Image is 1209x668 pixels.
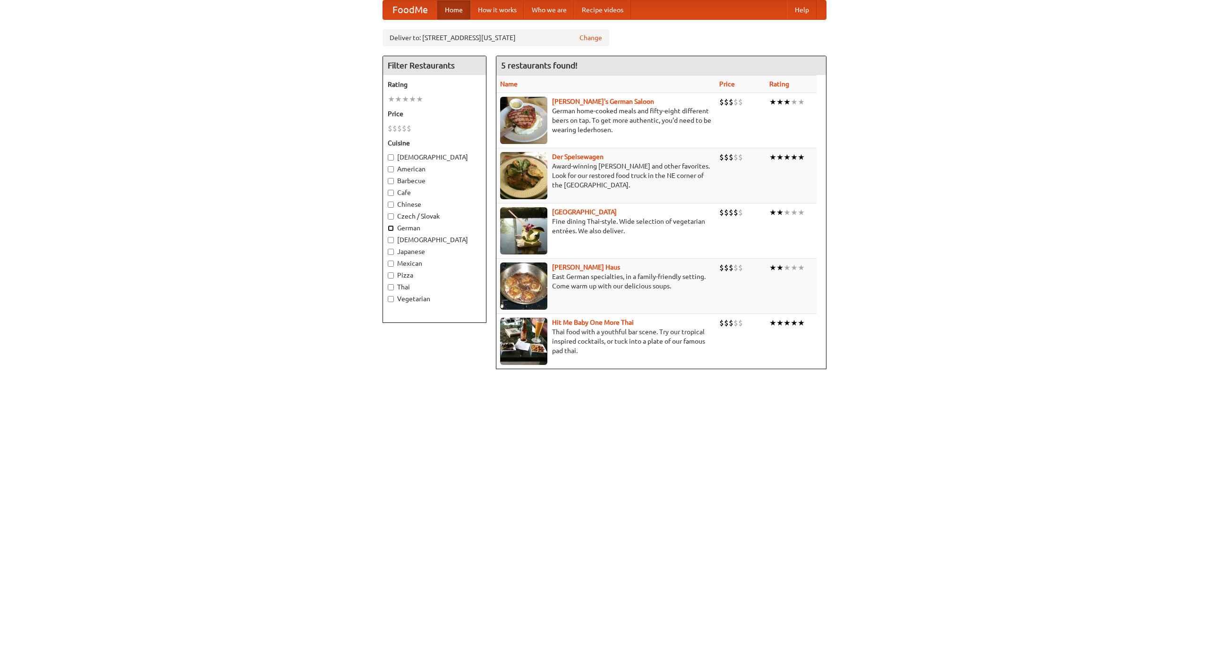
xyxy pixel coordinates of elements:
li: ★ [783,97,791,107]
div: Deliver to: [STREET_ADDRESS][US_STATE] [383,29,609,46]
label: Thai [388,282,481,292]
li: $ [738,207,743,218]
label: Mexican [388,259,481,268]
li: $ [724,318,729,328]
a: Home [437,0,470,19]
li: $ [388,123,392,134]
label: Cafe [388,188,481,197]
li: $ [719,152,724,162]
li: ★ [776,97,783,107]
li: ★ [783,207,791,218]
p: Thai food with a youthful bar scene. Try our tropical inspired cocktails, or tuck into a plate of... [500,327,712,355]
li: ★ [798,207,805,218]
li: ★ [769,152,776,162]
label: Vegetarian [388,294,481,304]
a: Der Speisewagen [552,153,604,161]
li: $ [729,207,733,218]
ng-pluralize: 5 restaurants found! [501,61,578,70]
li: ★ [798,262,805,273]
li: $ [738,97,743,107]
a: Rating [769,80,789,88]
li: $ [402,123,407,134]
li: ★ [776,152,783,162]
a: Hit Me Baby One More Thai [552,319,634,326]
li: ★ [791,97,798,107]
li: ★ [783,152,791,162]
p: Fine dining Thai-style. Wide selection of vegetarian entrées. We also deliver. [500,217,712,236]
a: [PERSON_NAME] Haus [552,263,620,271]
input: [DEMOGRAPHIC_DATA] [388,154,394,161]
li: ★ [798,318,805,328]
li: $ [738,152,743,162]
li: ★ [791,152,798,162]
label: Pizza [388,271,481,280]
li: ★ [776,207,783,218]
a: FoodMe [383,0,437,19]
label: American [388,164,481,174]
label: German [388,223,481,233]
h4: Filter Restaurants [383,56,486,75]
h5: Price [388,109,481,118]
li: $ [397,123,402,134]
input: Barbecue [388,178,394,184]
li: $ [729,152,733,162]
input: Pizza [388,272,394,279]
li: ★ [769,262,776,273]
label: [DEMOGRAPHIC_DATA] [388,235,481,245]
li: ★ [791,262,798,273]
p: German home-cooked meals and fifty-eight different beers on tap. To get more authentic, you'd nee... [500,106,712,135]
li: $ [719,262,724,273]
a: Price [719,80,735,88]
li: ★ [388,94,395,104]
img: speisewagen.jpg [500,152,547,199]
li: ★ [409,94,416,104]
img: babythai.jpg [500,318,547,365]
img: kohlhaus.jpg [500,262,547,310]
a: Who we are [524,0,574,19]
input: Thai [388,284,394,290]
li: ★ [798,152,805,162]
li: $ [733,152,738,162]
input: Vegetarian [388,296,394,302]
li: $ [719,318,724,328]
label: Chinese [388,200,481,209]
li: ★ [791,207,798,218]
li: ★ [395,94,402,104]
li: ★ [783,262,791,273]
input: Chinese [388,202,394,208]
li: $ [392,123,397,134]
a: [PERSON_NAME]'s German Saloon [552,98,654,105]
li: $ [738,262,743,273]
input: [DEMOGRAPHIC_DATA] [388,237,394,243]
p: East German specialties, in a family-friendly setting. Come warm up with our delicious soups. [500,272,712,291]
h5: Cuisine [388,138,481,148]
li: $ [729,97,733,107]
li: ★ [783,318,791,328]
li: $ [738,318,743,328]
li: ★ [791,318,798,328]
li: ★ [776,318,783,328]
li: $ [733,207,738,218]
a: Change [579,33,602,42]
li: ★ [402,94,409,104]
li: $ [724,97,729,107]
input: Cafe [388,190,394,196]
li: ★ [769,207,776,218]
li: $ [733,318,738,328]
a: Recipe videos [574,0,631,19]
li: $ [724,262,729,273]
li: ★ [416,94,423,104]
a: How it works [470,0,524,19]
a: Help [787,0,817,19]
a: [GEOGRAPHIC_DATA] [552,208,617,216]
input: Mexican [388,261,394,267]
li: $ [724,207,729,218]
label: Czech / Slovak [388,211,481,221]
li: $ [724,152,729,162]
h5: Rating [388,80,481,89]
input: American [388,166,394,172]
